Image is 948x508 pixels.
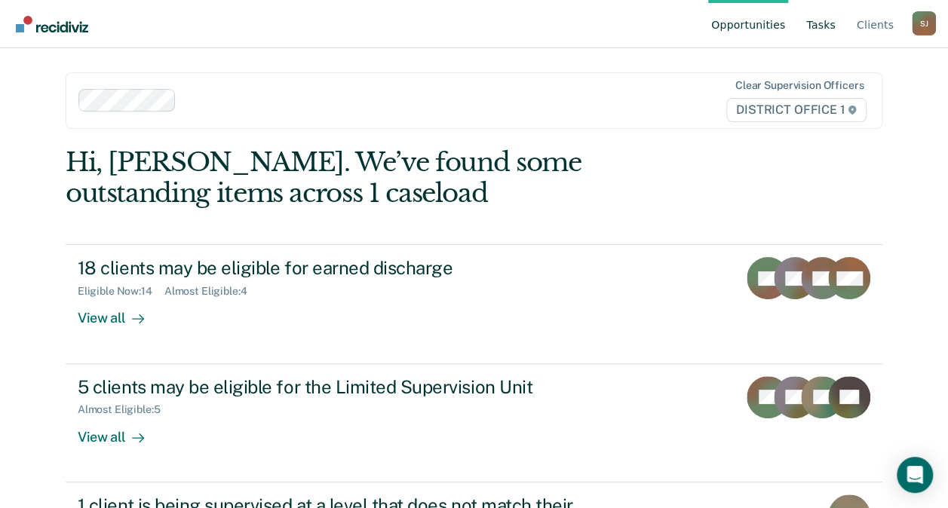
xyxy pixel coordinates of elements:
a: 5 clients may be eligible for the Limited Supervision UnitAlmost Eligible:5View all [66,364,882,482]
a: 18 clients may be eligible for earned dischargeEligible Now:14Almost Eligible:4View all [66,244,882,363]
div: Almost Eligible : 5 [78,403,173,416]
div: S J [912,11,936,35]
div: Eligible Now : 14 [78,285,164,298]
div: 5 clients may be eligible for the Limited Supervision Unit [78,376,607,398]
div: Hi, [PERSON_NAME]. We’ve found some outstanding items across 1 caseload [66,147,719,209]
div: Open Intercom Messenger [897,457,933,493]
div: 18 clients may be eligible for earned discharge [78,257,607,279]
div: Clear supervision officers [735,79,864,92]
div: Almost Eligible : 4 [164,285,259,298]
span: DISTRICT OFFICE 1 [726,98,867,122]
div: View all [78,416,162,445]
img: Recidiviz [16,16,88,32]
button: Profile dropdown button [912,11,936,35]
div: View all [78,298,162,327]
